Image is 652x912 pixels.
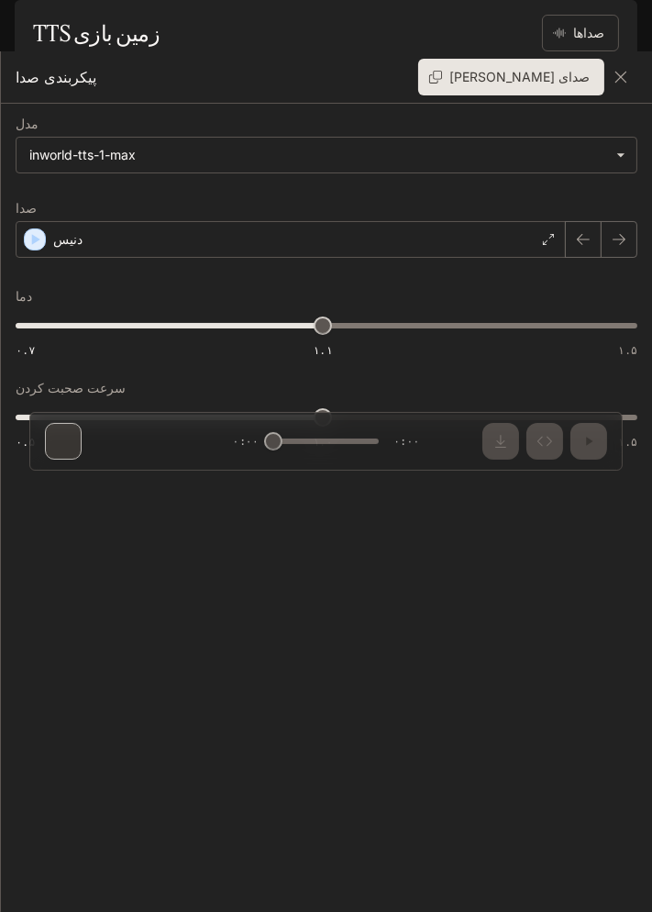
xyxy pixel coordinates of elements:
[418,59,604,95] button: صدای [PERSON_NAME]
[618,342,637,358] font: ۱.۵
[16,200,37,216] font: صدا
[16,68,96,86] font: پیکربندی صدا
[33,19,160,47] font: زمین بازی TTS
[313,434,332,450] font: ۱.۰
[53,231,83,247] font: دنیس
[618,434,637,450] font: ۱.۵
[16,342,35,358] font: ۰.۷
[29,147,136,162] font: inworld-tts-1-max
[449,69,590,84] font: صدای [PERSON_NAME]
[542,15,619,51] button: صداها
[16,288,32,304] font: دما
[313,342,332,358] font: ۱.۱
[17,138,636,172] div: inworld-tts-1-max
[16,116,39,131] font: مدل
[16,380,126,395] font: سرعت صحبت کردن
[573,25,604,40] font: صداها
[16,434,35,450] font: ۰.۵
